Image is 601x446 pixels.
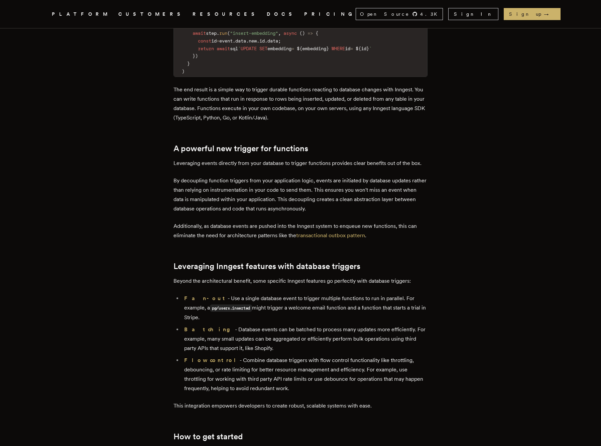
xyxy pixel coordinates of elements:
[238,46,241,51] span: `
[210,304,252,312] code: pg/users.inserted
[345,46,350,51] span: id
[193,30,206,36] span: await
[296,232,365,239] a: transactional outbox pattern
[302,46,326,51] span: embedding
[233,38,235,43] span: .
[504,8,561,20] a: Sign up
[184,357,240,363] a: Flow control
[52,10,110,18] button: PLATFORM
[173,432,428,441] h2: How to get started
[184,326,235,333] a: Batching
[211,38,217,43] span: id
[198,38,211,43] span: const
[544,11,555,17] span: →
[182,356,428,393] li: - Combine database triggers with flow control functionality like throttling, debouncing, or rate ...
[326,46,329,51] span: }
[182,325,428,353] li: - Database events can be batched to process many updates more efficiently. For example, many smal...
[267,10,296,18] a: DOCS
[230,46,238,51] span: sql
[173,276,428,286] p: Beyond the architectural benefit, some specific Inngest features go perfectly with database trigg...
[184,295,228,301] a: Fan-out
[173,85,428,122] p: The end result is a simple way to trigger durable functions reacting to database changes with Inn...
[420,11,441,17] span: 4.3 K
[235,38,246,43] span: data
[217,38,219,43] span: =
[297,46,302,51] span: ${
[217,30,219,36] span: .
[182,69,185,74] span: )
[304,10,356,18] a: PRICING
[249,38,257,43] span: new
[182,294,428,322] li: - Use a single database event to trigger multiple functions to run in parallel. For example, a mi...
[193,53,195,59] span: }
[360,11,409,17] span: Open Source
[302,30,305,36] span: )
[448,8,498,20] a: Sign In
[241,46,257,51] span: UPDATE
[259,46,267,51] span: SET
[217,46,230,51] span: await
[173,262,428,271] h2: Leveraging Inngest features with database triggers
[193,10,259,18] button: RESOURCES
[278,38,281,43] span: ;
[173,176,428,213] p: By decoupling function triggers from your application logic, events are initiated by database upd...
[267,38,278,43] span: data
[332,46,345,51] span: WHERE
[361,46,366,51] span: id
[219,38,233,43] span: event
[291,46,294,51] span: =
[259,38,265,43] span: id
[257,38,259,43] span: .
[366,46,369,51] span: }
[267,46,291,51] span: embedding
[299,30,302,36] span: (
[219,30,227,36] span: run
[118,10,185,18] a: CUSTOMERS
[187,61,190,66] span: }
[230,30,278,36] span: "insert-embedding"
[350,46,353,51] span: =
[173,144,428,153] h2: A powerful new trigger for functions
[198,46,214,51] span: return
[265,38,267,43] span: .
[356,46,361,51] span: ${
[283,30,297,36] span: async
[173,159,428,168] p: Leveraging events directly from your database to trigger functions provides clear benefits out of...
[308,30,313,36] span: =>
[173,401,428,411] p: This integration empowers developers to create robust, scalable systems with ease.
[206,30,217,36] span: step
[173,221,428,240] p: Additionally, as database events are pushed into the Inngest system to enqueue new functions, thi...
[278,30,281,36] span: ,
[227,30,230,36] span: (
[246,38,249,43] span: .
[316,30,318,36] span: {
[369,46,372,51] span: `
[195,53,198,59] span: )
